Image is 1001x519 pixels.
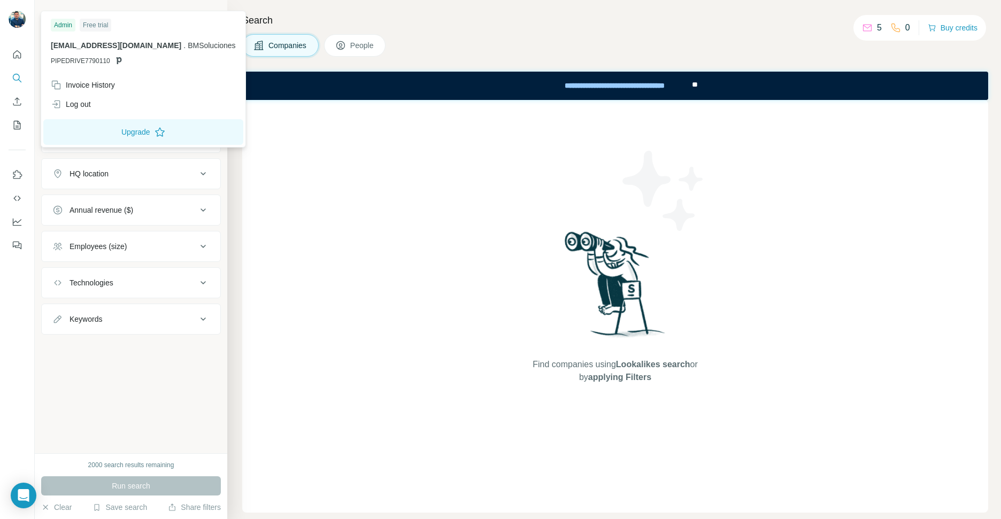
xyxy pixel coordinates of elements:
[9,189,26,208] button: Use Surfe API
[51,56,110,66] span: PIPEDRIVE7790110
[42,161,220,187] button: HQ location
[9,236,26,255] button: Feedback
[41,10,75,19] div: New search
[41,502,72,513] button: Clear
[11,483,36,508] div: Open Intercom Messenger
[9,68,26,88] button: Search
[9,212,26,231] button: Dashboard
[242,13,988,28] h4: Search
[43,119,243,145] button: Upgrade
[9,45,26,64] button: Quick start
[529,358,700,384] span: Find companies using or by
[70,314,102,324] div: Keywords
[268,40,307,51] span: Companies
[242,72,988,100] iframe: Banner
[80,19,111,32] div: Free trial
[186,6,227,22] button: Hide
[877,21,882,34] p: 5
[42,270,220,296] button: Technologies
[616,360,690,369] span: Lookalikes search
[9,165,26,184] button: Use Surfe on LinkedIn
[70,241,127,252] div: Employees (size)
[70,205,133,215] div: Annual revenue ($)
[9,92,26,111] button: Enrich CSV
[168,502,221,513] button: Share filters
[51,80,115,90] div: Invoice History
[560,229,671,348] img: Surfe Illustration - Woman searching with binoculars
[928,20,977,35] button: Buy credits
[615,143,712,239] img: Surfe Illustration - Stars
[70,168,109,179] div: HQ location
[9,11,26,28] img: Avatar
[905,21,910,34] p: 0
[588,373,651,382] span: applying Filters
[42,197,220,223] button: Annual revenue ($)
[51,99,91,110] div: Log out
[350,40,375,51] span: People
[70,277,113,288] div: Technologies
[51,19,75,32] div: Admin
[42,234,220,259] button: Employees (size)
[51,41,181,50] span: [EMAIL_ADDRESS][DOMAIN_NAME]
[88,460,174,470] div: 2000 search results remaining
[188,41,236,50] span: BMSoluciones
[42,306,220,332] button: Keywords
[93,502,147,513] button: Save search
[9,115,26,135] button: My lists
[183,41,186,50] span: .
